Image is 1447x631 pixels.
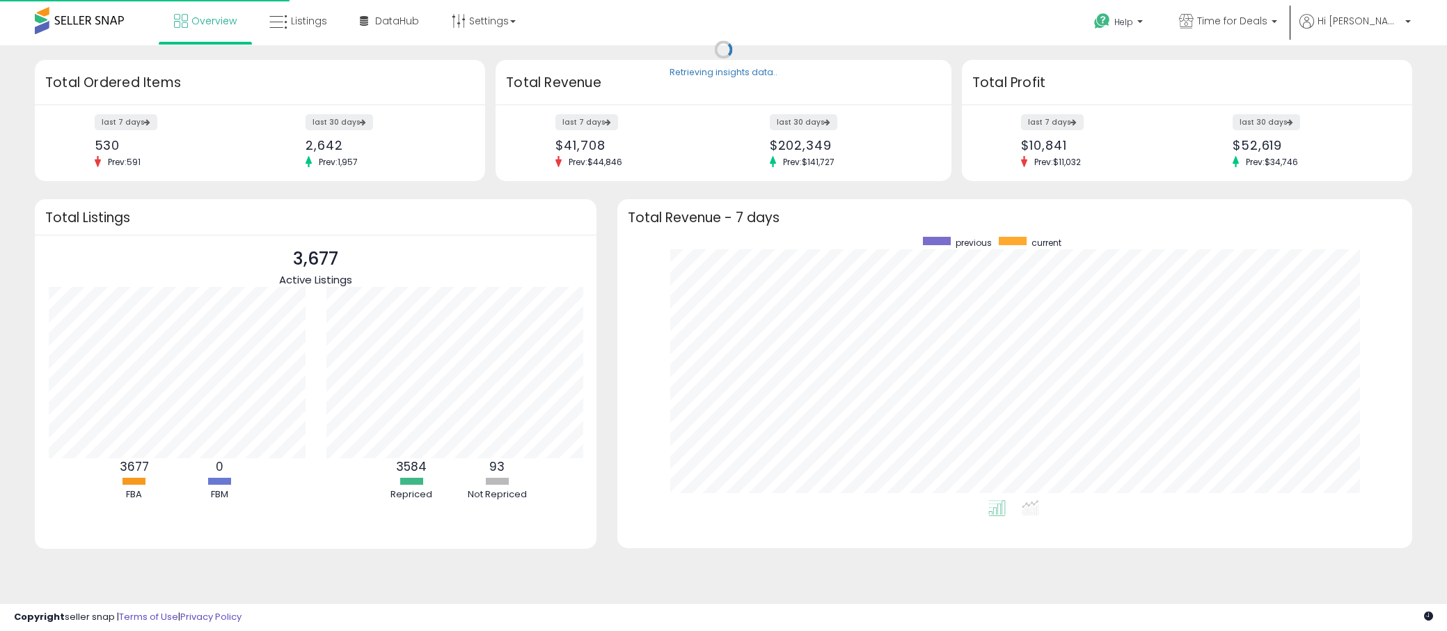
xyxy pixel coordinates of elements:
[95,138,250,153] div: 530
[555,138,713,153] div: $41,708
[1021,114,1084,130] label: last 7 days
[93,488,176,501] div: FBA
[216,458,223,475] b: 0
[180,610,242,623] a: Privacy Policy
[45,212,586,223] h3: Total Listings
[279,272,352,287] span: Active Listings
[956,237,992,249] span: previous
[555,114,618,130] label: last 7 days
[1021,138,1176,153] div: $10,841
[291,14,327,28] span: Listings
[562,156,629,168] span: Prev: $44,846
[1239,156,1305,168] span: Prev: $34,746
[95,114,157,130] label: last 7 days
[1083,2,1157,45] a: Help
[279,246,352,272] p: 3,677
[1233,138,1388,153] div: $52,619
[506,73,941,93] h3: Total Revenue
[191,14,237,28] span: Overview
[14,610,65,623] strong: Copyright
[1299,14,1411,45] a: Hi [PERSON_NAME]
[1031,237,1061,249] span: current
[14,611,242,624] div: seller snap | |
[119,610,178,623] a: Terms of Use
[455,488,539,501] div: Not Repriced
[776,156,841,168] span: Prev: $141,727
[306,138,461,153] div: 2,642
[1318,14,1401,28] span: Hi [PERSON_NAME]
[306,114,373,130] label: last 30 days
[972,73,1402,93] h3: Total Profit
[489,458,505,475] b: 93
[628,212,1402,223] h3: Total Revenue - 7 days
[770,138,927,153] div: $202,349
[670,67,777,79] div: Retrieving insights data..
[101,156,148,168] span: Prev: 591
[178,488,262,501] div: FBM
[312,156,365,168] span: Prev: 1,957
[1114,16,1133,28] span: Help
[45,73,475,93] h3: Total Ordered Items
[120,458,149,475] b: 3677
[1233,114,1300,130] label: last 30 days
[375,14,419,28] span: DataHub
[396,458,427,475] b: 3584
[1027,156,1088,168] span: Prev: $11,032
[1197,14,1267,28] span: Time for Deals
[770,114,837,130] label: last 30 days
[370,488,453,501] div: Repriced
[1093,13,1111,30] i: Get Help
